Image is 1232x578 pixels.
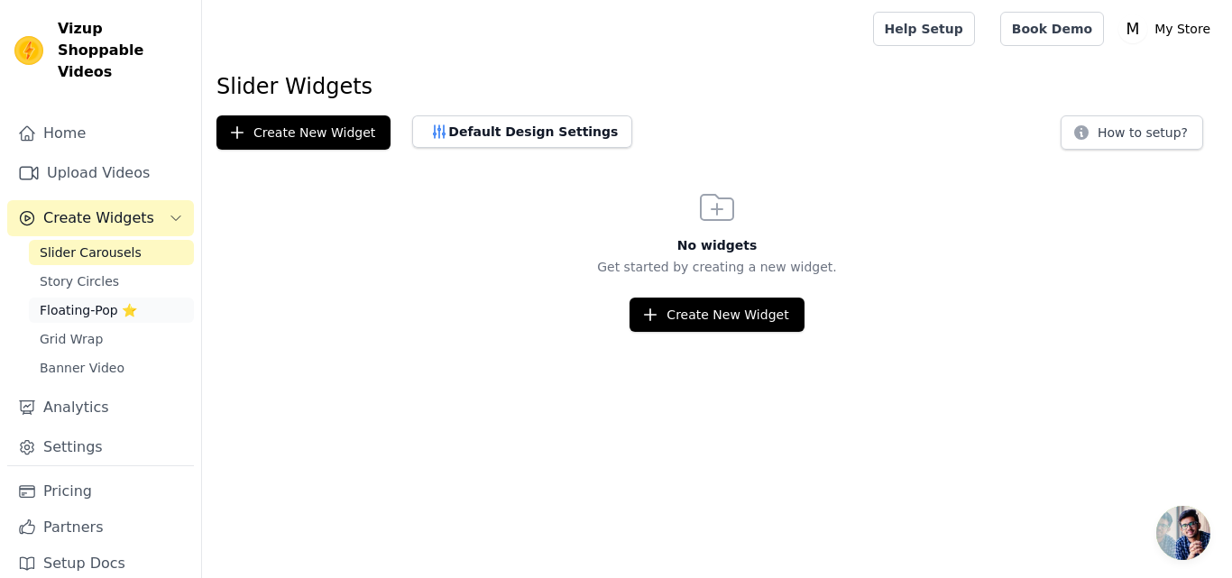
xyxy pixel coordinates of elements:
[7,390,194,426] a: Analytics
[7,473,194,509] a: Pricing
[1156,506,1210,560] a: Open chat
[202,258,1232,276] p: Get started by creating a new widget.
[40,359,124,377] span: Banner Video
[58,18,187,83] span: Vizup Shoppable Videos
[1000,12,1104,46] a: Book Demo
[412,115,632,148] button: Default Design Settings
[1061,115,1203,150] button: How to setup?
[40,272,119,290] span: Story Circles
[216,72,1218,101] h1: Slider Widgets
[29,269,194,294] a: Story Circles
[202,236,1232,254] h3: No widgets
[29,240,194,265] a: Slider Carousels
[7,429,194,465] a: Settings
[1061,128,1203,145] a: How to setup?
[7,200,194,236] button: Create Widgets
[40,301,137,319] span: Floating-Pop ⭐
[29,298,194,323] a: Floating-Pop ⭐
[630,298,804,332] button: Create New Widget
[43,207,154,229] span: Create Widgets
[29,326,194,352] a: Grid Wrap
[40,243,142,261] span: Slider Carousels
[1126,20,1140,38] text: M
[40,330,103,348] span: Grid Wrap
[7,155,194,191] a: Upload Videos
[7,115,194,151] a: Home
[216,115,391,150] button: Create New Widget
[1118,13,1218,45] button: M My Store
[873,12,975,46] a: Help Setup
[29,355,194,381] a: Banner Video
[7,509,194,546] a: Partners
[1147,13,1218,45] p: My Store
[14,36,43,65] img: Vizup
